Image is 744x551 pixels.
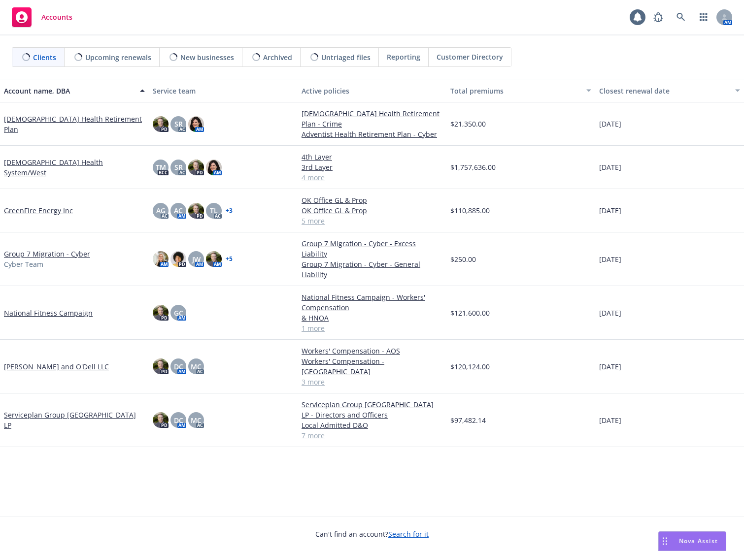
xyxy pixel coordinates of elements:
[153,305,169,321] img: photo
[206,160,222,175] img: photo
[679,537,718,545] span: Nova Assist
[388,529,429,539] a: Search for it
[599,361,621,372] span: [DATE]
[174,205,183,216] span: AC
[599,205,621,216] span: [DATE]
[192,254,201,264] span: JW
[694,7,713,27] a: Switch app
[4,157,145,178] a: [DEMOGRAPHIC_DATA] Health System/West
[298,79,446,102] button: Active policies
[599,162,621,172] span: [DATE]
[226,208,233,214] a: + 3
[156,162,166,172] span: TM
[302,399,442,420] a: Serviceplan Group [GEOGRAPHIC_DATA] LP - Directors and Officers
[450,162,496,172] span: $1,757,636.00
[302,152,442,162] a: 4th Layer
[302,172,442,183] a: 4 more
[595,79,744,102] button: Closest renewal date
[188,116,204,132] img: photo
[450,308,490,318] span: $121,600.00
[450,254,476,264] span: $250.00
[450,205,490,216] span: $110,885.00
[302,86,442,96] div: Active policies
[302,205,442,216] a: OK Office GL & Prop
[33,52,56,63] span: Clients
[4,361,109,372] a: [PERSON_NAME] and O'Dell LLC
[302,313,442,323] a: & HNOA
[302,292,442,313] a: National Fitness Campaign - Workers' Compensation
[599,308,621,318] span: [DATE]
[4,205,73,216] a: GreenFire Energy Inc
[4,308,93,318] a: National Fitness Campaign
[153,358,169,374] img: photo
[321,52,371,63] span: Untriaged files
[302,238,442,259] a: Group 7 Migration - Cyber - Excess Liability
[302,162,442,172] a: 3rd Layer
[263,52,292,63] span: Archived
[210,205,218,216] span: TL
[174,361,183,372] span: DC
[450,119,486,129] span: $21,350.00
[599,119,621,129] span: [DATE]
[302,195,442,205] a: OK Office GL & Prop
[226,256,233,262] a: + 5
[180,52,234,63] span: New businesses
[302,346,442,356] a: Workers' Compensation - AOS
[153,251,169,267] img: photo
[302,323,442,333] a: 1 more
[85,52,151,63] span: Upcoming renewals
[149,79,298,102] button: Service team
[4,114,145,134] a: [DEMOGRAPHIC_DATA] Health Retirement Plan
[4,86,134,96] div: Account name, DBA
[206,251,222,267] img: photo
[188,203,204,219] img: photo
[658,531,726,551] button: Nova Assist
[302,108,442,129] a: [DEMOGRAPHIC_DATA] Health Retirement Plan - Crime
[659,532,671,551] div: Drag to move
[4,410,145,430] a: Serviceplan Group [GEOGRAPHIC_DATA] LP
[153,86,294,96] div: Service team
[450,86,580,96] div: Total premiums
[302,430,442,441] a: 7 more
[4,259,43,269] span: Cyber Team
[41,13,72,21] span: Accounts
[302,259,442,280] a: Group 7 Migration - Cyber - General Liability
[671,7,691,27] a: Search
[174,415,183,425] span: DC
[8,3,76,31] a: Accounts
[188,160,204,175] img: photo
[446,79,595,102] button: Total premiums
[599,254,621,264] span: [DATE]
[302,420,442,430] a: Local Admitted D&O
[599,415,621,425] span: [DATE]
[302,216,442,226] a: 5 more
[387,52,420,62] span: Reporting
[174,308,183,318] span: GC
[191,415,202,425] span: MC
[302,129,442,139] a: Adventist Health Retirement Plan - Cyber
[153,412,169,428] img: photo
[315,529,429,539] span: Can't find an account?
[450,361,490,372] span: $120,124.00
[599,86,729,96] div: Closest renewal date
[648,7,668,27] a: Report a Bug
[302,377,442,387] a: 3 more
[156,205,166,216] span: AG
[153,116,169,132] img: photo
[174,162,183,172] span: SR
[170,251,186,267] img: photo
[450,415,486,425] span: $97,482.14
[174,119,183,129] span: SR
[4,249,90,259] a: Group 7 Migration - Cyber
[191,361,202,372] span: MC
[437,52,503,62] span: Customer Directory
[302,356,442,377] a: Workers' Compensation - [GEOGRAPHIC_DATA]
